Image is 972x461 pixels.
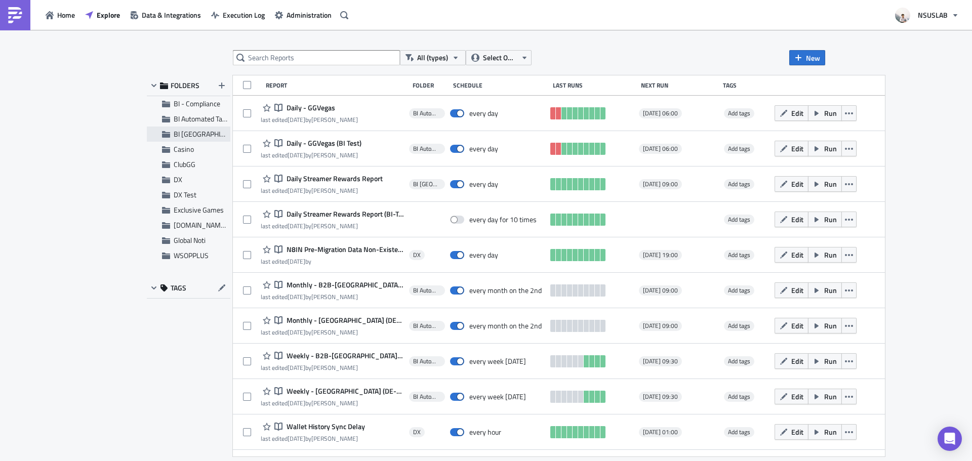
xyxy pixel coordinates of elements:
div: last edited by [PERSON_NAME] [261,222,404,230]
button: Edit [775,353,808,369]
button: Run [808,176,842,192]
div: Tags [723,81,770,89]
span: Add tags [728,250,750,260]
span: Add tags [728,356,750,366]
button: Run [808,247,842,263]
span: Weekly - Germany (DE-Reporting) [284,387,404,396]
span: DX [413,251,421,259]
time: 2025-08-19T15:51:12Z [288,150,305,160]
span: BI Automated Tableau Reporting [174,113,269,124]
button: Run [808,389,842,404]
span: NSUSLAB [918,10,948,20]
div: last edited by [PERSON_NAME] [261,151,361,159]
div: Schedule [453,81,548,89]
span: Add tags [724,285,754,296]
span: BI - Compliance [174,98,220,109]
span: Add tags [728,285,750,295]
span: BI Automated Tableau Reporting [413,322,441,330]
button: Edit [775,282,808,298]
button: Edit [775,424,808,440]
span: Run [824,108,837,118]
span: Casino [174,144,194,154]
span: Add tags [724,392,754,402]
span: Data & Integrations [142,10,201,20]
span: [DATE] 06:00 [643,109,678,117]
button: Run [808,105,842,121]
span: GGPOKER.CA Noti [174,220,241,230]
span: Edit [791,179,803,189]
span: Select Owner [483,52,517,63]
span: FOLDERS [171,81,199,90]
div: last edited by [PERSON_NAME] [261,435,365,442]
button: Run [808,212,842,227]
span: Add tags [728,179,750,189]
div: Open Intercom Messenger [938,427,962,451]
span: Add tags [728,108,750,118]
button: Select Owner [466,50,532,65]
div: last edited by [PERSON_NAME] [261,399,404,407]
div: every day [469,250,498,260]
div: every day [469,144,498,153]
div: Last Runs [553,81,636,89]
span: Run [824,391,837,402]
div: every month on the 2nd [469,321,542,330]
span: ClubGG [174,159,195,170]
div: Folder [413,81,448,89]
span: Add tags [728,144,750,153]
button: Edit [775,247,808,263]
button: Run [808,353,842,369]
button: Edit [775,212,808,227]
span: BI Automated Tableau Reporting [413,286,441,295]
button: Explore [80,7,125,23]
span: [DATE] 01:00 [643,428,678,436]
span: Add tags [724,215,754,225]
button: Data & Integrations [125,7,206,23]
span: Edit [791,356,803,366]
span: Add tags [724,427,754,437]
button: NSUSLAB [889,4,964,26]
time: 2025-08-07T11:39:55Z [288,257,305,266]
span: Edit [791,320,803,331]
span: Execution Log [223,10,265,20]
time: 2025-08-15T22:23:13Z [288,186,305,195]
span: Run [824,179,837,189]
span: Edit [791,391,803,402]
button: Run [808,318,842,333]
span: Run [824,427,837,437]
span: Wallet History Sync Delay [284,422,365,431]
span: DX [413,428,421,436]
span: Run [824,249,837,260]
span: BI Automated Tableau Reporting [413,357,441,365]
time: 2025-08-06T21:00:53Z [288,363,305,372]
span: Add tags [724,179,754,189]
span: [DATE] 09:30 [643,357,678,365]
span: Add tags [724,250,754,260]
span: WSOPPLUS [174,250,209,261]
div: every month on the 2nd [469,286,542,295]
span: Edit [791,249,803,260]
span: BI Automated Tableau Reporting [413,145,441,153]
span: Explore [97,10,120,20]
span: Add tags [728,392,750,401]
span: TAGS [171,283,186,292]
span: [DATE] 09:00 [643,322,678,330]
button: Edit [775,105,808,121]
span: Daily - GGVegas (BI Test) [284,139,361,148]
span: Weekly - B2B-Brazil (BR-Reporting) [284,351,404,360]
div: last edited by [PERSON_NAME] [261,116,358,123]
span: [DATE] 09:00 [643,286,678,295]
span: Daily - GGVegas [284,103,335,112]
div: every week on Monday [469,392,526,401]
time: 2025-08-19T16:10:33Z [288,115,305,124]
span: Home [57,10,75,20]
span: Run [824,320,837,331]
span: Daily Streamer Rewards Report (BI-Test) [284,209,404,219]
span: Add tags [728,321,750,330]
button: Run [808,424,842,440]
span: Edit [791,214,803,225]
div: Report [266,81,408,89]
span: Add tags [724,356,754,366]
span: Run [824,285,837,296]
span: [DATE] 19:00 [643,251,678,259]
a: Administration [270,7,337,23]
